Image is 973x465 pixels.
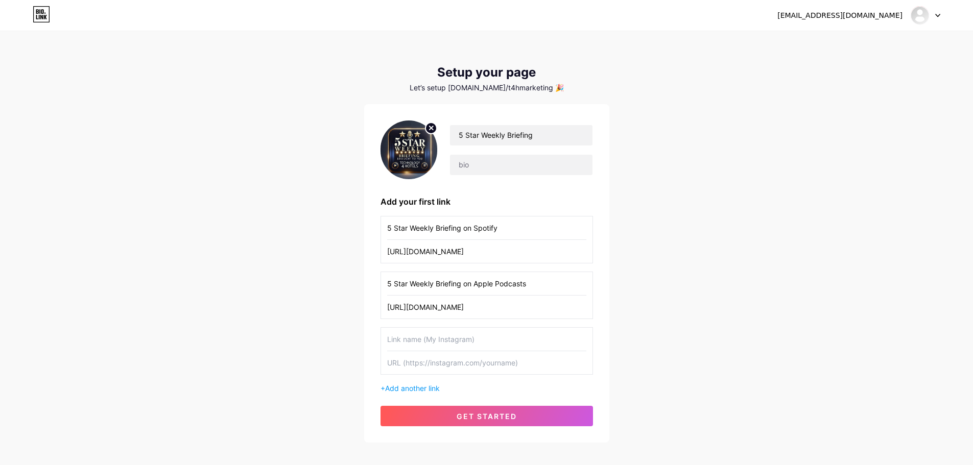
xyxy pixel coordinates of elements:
input: bio [450,155,592,175]
div: Setup your page [364,65,609,80]
span: get started [457,412,517,421]
img: t4hmarketing [910,6,930,25]
input: URL (https://instagram.com/yourname) [387,240,586,263]
input: URL (https://instagram.com/yourname) [387,351,586,374]
div: Let’s setup [DOMAIN_NAME]/t4hmarketing 🎉 [364,84,609,92]
input: URL (https://instagram.com/yourname) [387,296,586,319]
button: get started [381,406,593,426]
input: Your name [450,125,592,145]
input: Link name (My Instagram) [387,328,586,351]
div: + [381,383,593,394]
input: Link name (My Instagram) [387,216,586,239]
img: profile pic [381,120,438,179]
input: Link name (My Instagram) [387,272,586,295]
div: [EMAIL_ADDRESS][DOMAIN_NAME] [777,10,903,21]
div: Add your first link [381,195,593,208]
span: Add another link [385,384,440,393]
